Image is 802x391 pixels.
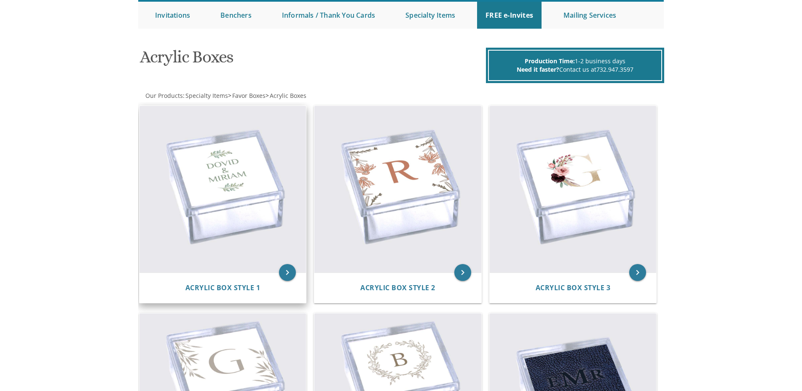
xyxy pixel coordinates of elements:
[266,92,306,100] span: >
[360,284,435,292] a: Acrylic Box Style 2
[360,283,435,292] span: Acrylic Box Style 2
[488,50,662,81] div: 1-2 business days Contact us at
[536,284,611,292] a: Acrylic Box Style 3
[145,92,183,100] a: Our Products
[477,2,542,29] a: FREE e-Invites
[228,92,266,100] span: >
[185,92,228,100] a: Specialty Items
[490,106,657,273] img: Acrylic Box Style 3
[212,2,260,29] a: Benchers
[231,92,266,100] a: Favor Boxes
[140,48,484,73] h1: Acrylic Boxes
[536,283,611,292] span: Acrylic Box Style 3
[314,106,481,273] img: Acrylic Box Style 2
[185,284,260,292] a: Acrylic Box Style 1
[397,2,464,29] a: Specialty Items
[517,65,559,73] span: Need it faster?
[525,57,575,65] span: Production Time:
[596,65,633,73] a: 732.947.3597
[139,106,306,273] img: Acrylic Box Style 1
[454,264,471,281] a: keyboard_arrow_right
[147,2,198,29] a: Invitations
[185,283,260,292] span: Acrylic Box Style 1
[232,92,266,100] span: Favor Boxes
[269,92,306,100] a: Acrylic Boxes
[274,2,384,29] a: Informals / Thank You Cards
[555,2,625,29] a: Mailing Services
[279,264,296,281] a: keyboard_arrow_right
[270,92,306,100] span: Acrylic Boxes
[629,264,646,281] a: keyboard_arrow_right
[138,92,401,100] div: :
